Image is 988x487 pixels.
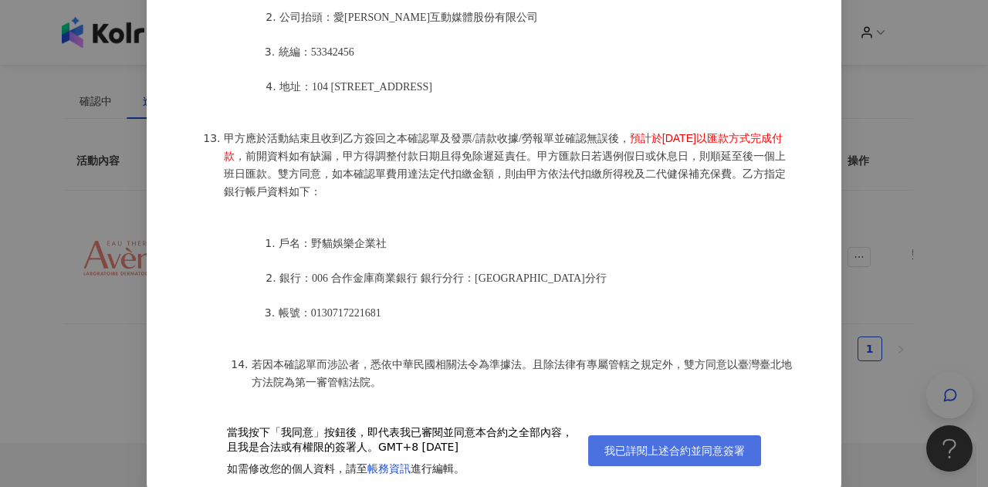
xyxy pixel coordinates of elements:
div: 當我按下「我同意」按鈕後，即代表我已審閱並同意本合約之全部內容，且我是合法或有權限的簽署人。 GMT+8 [DATE] [227,425,576,455]
a: 帳務資訊 [367,462,411,475]
span: 統編：53342456 [279,46,354,58]
span: ，前開資料如有缺漏，甲方得調整付款日期且得免除遲延責任。甲方匯款日若遇例假日或休息日，則順延至後一個上班日匯款。雙方同意，如本確認單費用達法定代扣繳金額，則由甲方依法代扣繳所得稅及二代健保補充保... [224,150,786,198]
span: 地址：104 [STREET_ADDRESS] [279,81,432,93]
div: 如需修改您的個人資料，請至 進行編輯。 [227,462,576,477]
span: 公司抬頭：愛[PERSON_NAME]互動媒體股份有限公司 [279,12,538,23]
span: 銀行：006 合作金庫商業銀行 [279,272,418,284]
span: 甲方應於活動結束且收到乙方簽回之本確認單及發票/請款收據/勞報單並確認無誤後， [224,133,630,144]
span: 我已詳閱上述合約並同意簽署 [604,445,745,457]
button: 我已詳閱上述合約並同意簽署 [588,435,761,466]
span: 帳號：0130717221681 [279,307,381,319]
span: 銀行分行：[GEOGRAPHIC_DATA]分行 [421,272,607,284]
span: 戶名：野貓娛樂企業社 [279,238,387,249]
span: 若因本確認單而涉訟者，悉依中華民國相關法令為準據法。且除法律有專屬管轄之規定外，雙方同意以臺灣臺北地方法院為第一審管轄法院。 [252,359,792,388]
